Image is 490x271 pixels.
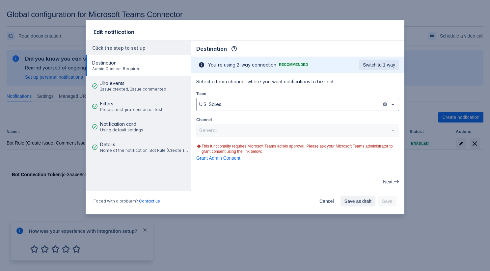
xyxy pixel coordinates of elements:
span: Jira events [100,80,166,87]
span: Click the step to set up [92,45,146,51]
span: good [92,104,97,109]
button: Switch to 1-way [359,60,399,70]
span: Using default settings [100,127,143,133]
span: Issue created, Issue commented [100,87,166,92]
a: Grant Admin Consent [196,155,399,161]
button: Next [379,176,402,187]
span: Select a team channel where you want notifications to be sent [196,78,399,85]
span: Faced with a problem? [94,199,160,204]
span: You're using 2-way connection [208,62,276,68]
span: Recommended [278,63,310,67]
span: Destination [196,45,227,53]
div: This functionality requires Microsoft Teams admin approval. Please ask your Microsoft Teams admin... [196,144,399,154]
span: good [92,83,97,89]
button: Cancel [315,196,338,206]
span: Admin Consent Required [92,66,141,71]
span: Cancel [319,196,334,206]
a: Contact us [139,199,160,203]
span: Destination [92,60,141,66]
label: Channel [196,117,212,122]
button: Save as draft [340,196,376,206]
span: good [92,145,97,150]
span: Notification card [100,121,143,127]
span: Name of the notification: Bot Rule (Create Issue, Comment Issue) [100,148,189,153]
span: open [389,100,397,108]
span: good [92,124,97,129]
span: Edit notification [94,29,134,35]
span: Switch to 1-way [363,60,395,70]
span: Project: mst-jira-connector-test [100,107,162,112]
span: Next [383,176,393,187]
span: Details [100,141,189,148]
span: error [196,144,202,149]
button: clear [382,102,388,107]
span: Save as draft [344,196,372,206]
span: Save [382,196,393,206]
label: Team [196,91,206,96]
button: Save [378,196,396,206]
span: Filters [100,100,162,107]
